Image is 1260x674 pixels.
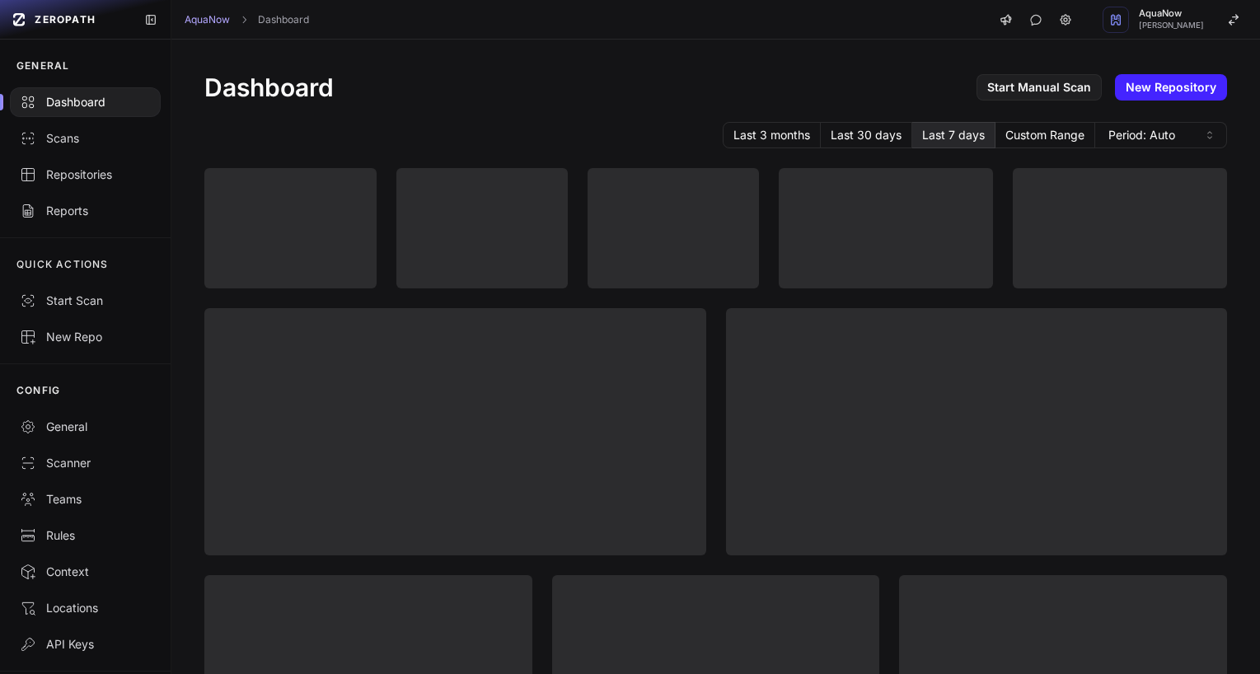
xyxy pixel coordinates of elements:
a: Start Manual Scan [977,74,1102,101]
div: General [20,419,151,435]
div: Start Scan [20,293,151,309]
span: Period: Auto [1108,127,1175,143]
div: Scans [20,130,151,147]
div: Locations [20,600,151,616]
h1: Dashboard [204,73,334,102]
button: Last 7 days [912,122,995,148]
div: Reports [20,203,151,219]
div: Teams [20,491,151,508]
span: [PERSON_NAME] [1139,21,1204,30]
a: ZEROPATH [7,7,131,33]
div: Dashboard [20,94,151,110]
svg: caret sort, [1203,129,1216,142]
div: Rules [20,527,151,544]
button: Custom Range [995,122,1095,148]
span: AquaNow [1139,9,1204,18]
a: New Repository [1115,74,1227,101]
svg: chevron right, [238,14,250,26]
span: ZEROPATH [35,13,96,26]
p: GENERAL [16,59,69,73]
div: Context [20,564,151,580]
div: Repositories [20,166,151,183]
p: QUICK ACTIONS [16,258,109,271]
button: Last 30 days [821,122,912,148]
button: Last 3 months [723,122,821,148]
div: Scanner [20,455,151,471]
div: New Repo [20,329,151,345]
a: AquaNow [185,13,230,26]
p: CONFIG [16,384,60,397]
a: Dashboard [258,13,309,26]
div: API Keys [20,636,151,653]
nav: breadcrumb [185,13,309,26]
